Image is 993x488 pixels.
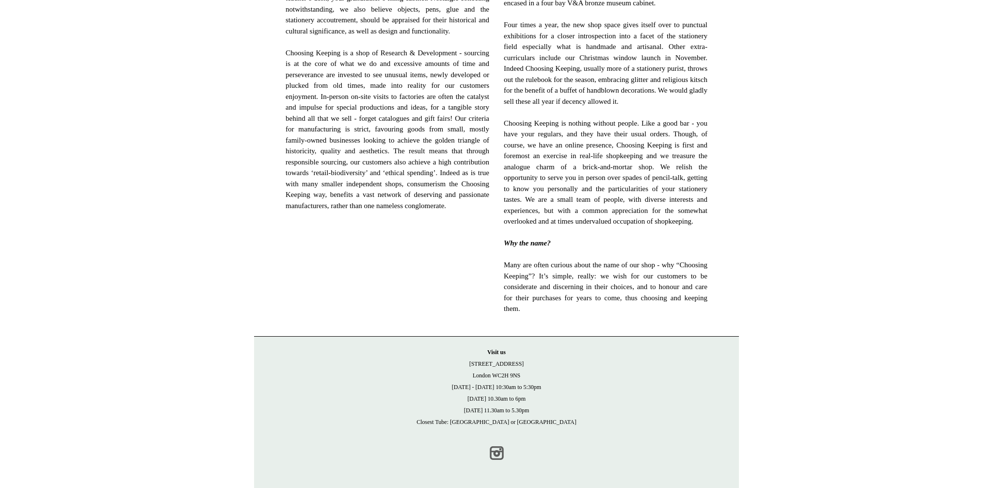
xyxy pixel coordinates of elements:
[486,442,507,464] a: Instagram
[487,349,506,356] strong: Visit us
[264,346,729,428] p: [STREET_ADDRESS] London WC2H 9NS [DATE] - [DATE] 10:30am to 5:30pm [DATE] 10.30am to 6pm [DATE] 1...
[504,239,551,247] span: Why the name?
